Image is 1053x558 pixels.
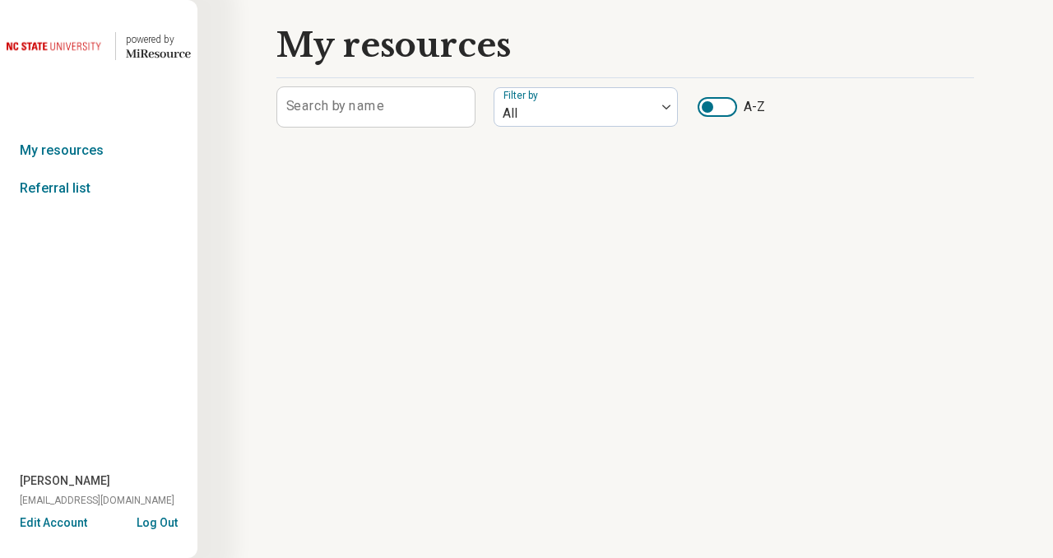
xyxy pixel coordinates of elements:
[137,514,178,528] button: Log Out
[7,26,191,66] a: North Carolina State University powered by
[698,97,765,117] label: A-Z
[20,472,110,490] span: [PERSON_NAME]
[126,32,191,47] div: powered by
[20,493,174,508] span: [EMAIL_ADDRESS][DOMAIN_NAME]
[276,26,511,64] h1: My resources
[503,90,541,101] label: Filter by
[20,514,87,532] button: Edit Account
[7,26,105,66] img: North Carolina State University
[286,100,384,113] label: Search by name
